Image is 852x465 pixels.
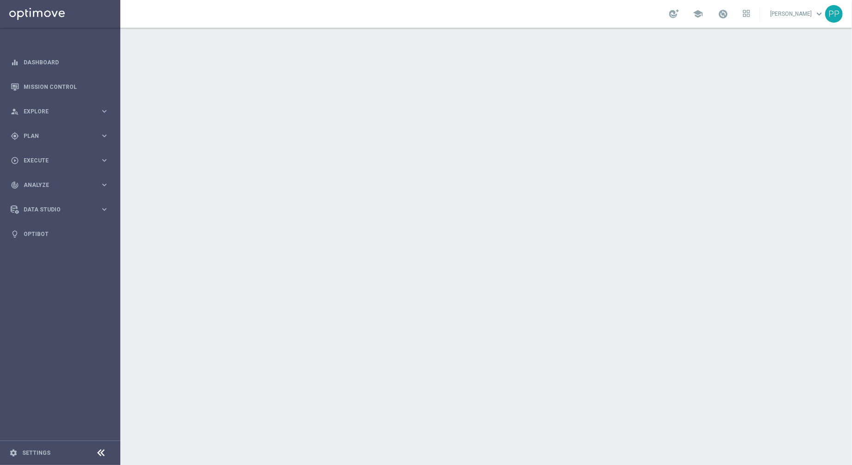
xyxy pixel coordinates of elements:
[11,230,19,238] i: lightbulb
[11,74,109,99] div: Mission Control
[825,5,843,23] div: PP
[100,131,109,140] i: keyboard_arrow_right
[24,109,100,114] span: Explore
[693,9,703,19] span: school
[11,50,109,74] div: Dashboard
[24,133,100,139] span: Plan
[11,156,100,165] div: Execute
[11,181,100,189] div: Analyze
[22,450,50,456] a: Settings
[10,108,109,115] button: person_search Explore keyboard_arrow_right
[100,156,109,165] i: keyboard_arrow_right
[11,107,100,116] div: Explore
[100,180,109,189] i: keyboard_arrow_right
[814,9,824,19] span: keyboard_arrow_down
[24,74,109,99] a: Mission Control
[24,207,100,212] span: Data Studio
[100,205,109,214] i: keyboard_arrow_right
[24,222,109,246] a: Optibot
[11,107,19,116] i: person_search
[769,7,825,21] a: [PERSON_NAME]keyboard_arrow_down
[24,158,100,163] span: Execute
[11,58,19,67] i: equalizer
[10,206,109,213] button: Data Studio keyboard_arrow_right
[100,107,109,116] i: keyboard_arrow_right
[11,132,100,140] div: Plan
[11,222,109,246] div: Optibot
[11,181,19,189] i: track_changes
[24,50,109,74] a: Dashboard
[11,205,100,214] div: Data Studio
[24,182,100,188] span: Analyze
[11,156,19,165] i: play_circle_outline
[10,59,109,66] button: equalizer Dashboard
[11,132,19,140] i: gps_fixed
[10,230,109,238] button: lightbulb Optibot
[10,181,109,189] button: track_changes Analyze keyboard_arrow_right
[10,83,109,91] button: Mission Control
[10,157,109,164] button: play_circle_outline Execute keyboard_arrow_right
[10,132,109,140] button: gps_fixed Plan keyboard_arrow_right
[9,449,18,457] i: settings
